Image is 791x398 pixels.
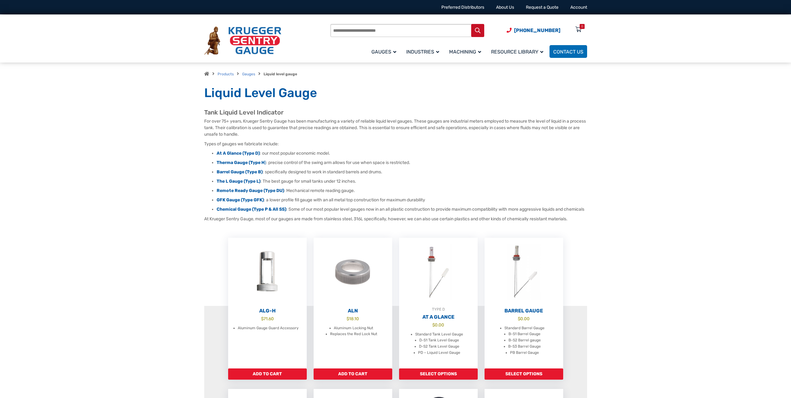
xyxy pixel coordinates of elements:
a: Add to cart: “ALG-H” [228,368,307,380]
a: Barrel Gauge $0.00 Standard Barrel Gauge B-S1 Barrel Gauge B-S2 Barrel gauge B-S3 Barrel Gauge PB... [485,238,563,368]
li: : precise control of the swing arm allows for use when space is restricted. [217,160,587,166]
a: Gauges [368,44,402,59]
strong: Therma Gauge (Type H [217,160,264,165]
p: Types of gauges we fabricate include: [204,141,587,147]
li: PB Barrel Gauge [510,350,539,356]
bdi: 0.00 [518,316,530,321]
a: Account [570,5,587,10]
li: B-S1 Barrel Gauge [508,331,540,337]
li: : specifically designed to work in standard barrels and drums. [217,169,587,175]
img: At A Glance [399,238,478,306]
bdi: 0.00 [432,322,444,327]
li: : a lower profile fill gauge with an all metal top construction for maximum durability [217,197,587,203]
span: Gauges [371,49,396,55]
li: : Mechanical remote reading gauge. [217,188,587,194]
a: Add to cart: “Barrel Gauge” [485,368,563,380]
li: : our most popular economic model. [217,150,587,157]
a: Remote Ready Gauge (Type DU) [217,188,284,193]
li: : Some of our most popular level gauges now in an all plastic construction to provide maximum com... [217,206,587,213]
h2: At A Glance [399,314,478,320]
li: B-S3 Barrel Gauge [508,344,541,350]
a: ALG-H $71.60 Aluminum Gauge Guard Accessory [228,238,307,368]
a: Therma Gauge (Type H) [217,160,266,165]
li: Aluminum Locking Nut [334,325,373,331]
p: For over 75+ years, Krueger Sentry Gauge has been manufacturing a variety of reliable liquid leve... [204,118,587,138]
a: Phone Number (920) 434-8860 [507,26,560,34]
img: ALG-OF [228,238,307,306]
h2: ALN [314,308,392,314]
a: Barrel Gauge (Type B) [217,169,263,175]
li: PD – Liquid Level Gauge [418,350,460,356]
a: The L Gauge (Type L) [217,179,260,184]
span: $ [261,316,264,321]
li: Replaces the Red Lock Nut [330,331,377,337]
span: $ [347,316,349,321]
img: Krueger Sentry Gauge [204,26,281,55]
h1: Liquid Level Gauge [204,85,587,101]
img: Barrel Gauge [485,238,563,306]
a: Chemical Gauge (Type P & All SS) [217,207,286,212]
h2: Tank Liquid Level Indicator [204,109,587,116]
p: At Krueger Sentry Gauge, most of our gauges are made from stainless steel, 316L specifically, how... [204,216,587,222]
h2: ALG-H [228,308,307,314]
a: TYPE DAt A Glance $0.00 Standard Tank Level Gauge D-S1 Tank Level Gauge D-S2 Tank Level Gauge PD ... [399,238,478,368]
a: Gauges [242,72,255,76]
img: ALN [314,238,392,306]
strong: Liquid level gauge [264,72,297,76]
a: ALN $18.10 Aluminum Locking Nut Replaces the Red Lock Nut [314,238,392,368]
a: GFK Gauge (Type GFK) [217,197,264,203]
span: Industries [406,49,439,55]
bdi: 71.60 [261,316,274,321]
a: Machining [445,44,487,59]
a: Resource Library [487,44,550,59]
a: Request a Quote [526,5,559,10]
span: Resource Library [491,49,543,55]
li: Aluminum Gauge Guard Accessory [238,325,299,331]
a: At A Glance (Type D) [217,151,260,156]
h2: Barrel Gauge [485,308,563,314]
bdi: 18.10 [347,316,359,321]
div: 0 [581,24,583,29]
span: Machining [449,49,481,55]
li: Standard Barrel Gauge [504,325,545,331]
li: D-S1 Tank Level Gauge [419,337,459,344]
a: Add to cart: “ALN” [314,368,392,380]
div: TYPE D [399,306,478,312]
span: [PHONE_NUMBER] [514,27,560,33]
span: Contact Us [553,49,583,55]
a: Industries [402,44,445,59]
li: B-S2 Barrel gauge [508,337,541,344]
a: Products [218,72,234,76]
li: : The best gauge for small tanks under 12 inches. [217,178,587,185]
li: Standard Tank Level Gauge [415,331,463,338]
span: $ [432,322,435,327]
a: Preferred Distributors [441,5,484,10]
span: $ [518,316,520,321]
a: About Us [496,5,514,10]
a: Contact Us [550,45,587,58]
a: Add to cart: “At A Glance” [399,368,478,380]
li: D-S2 Tank Level Gauge [419,344,459,350]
